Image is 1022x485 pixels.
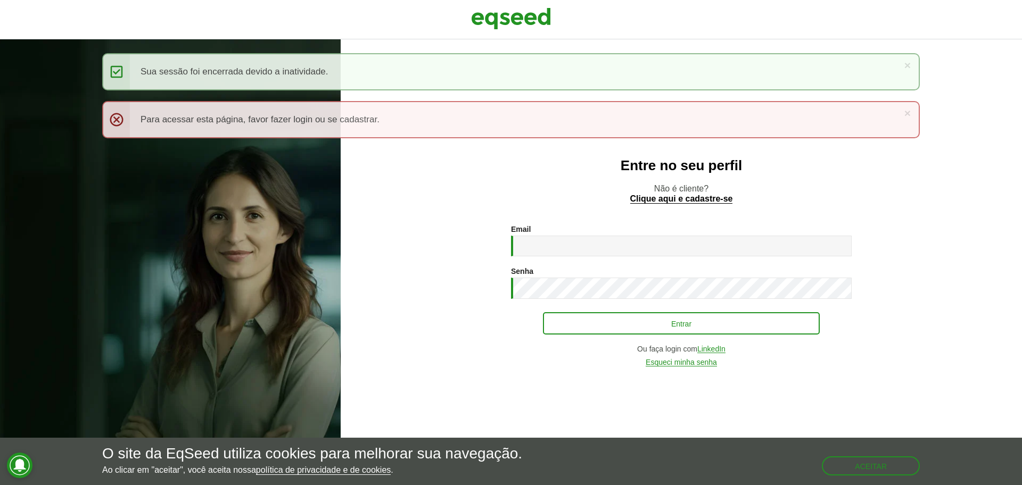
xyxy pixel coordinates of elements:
[646,358,717,366] a: Esqueci minha senha
[102,446,522,462] h5: O site da EqSeed utiliza cookies para melhorar sua navegação.
[102,101,920,138] div: Para acessar esta página, favor fazer login ou se cadastrar.
[697,345,726,353] a: LinkedIn
[256,466,391,475] a: política de privacidade e de cookies
[511,225,531,233] label: Email
[362,183,1001,204] p: Não é cliente?
[511,267,533,275] label: Senha
[630,195,733,204] a: Clique aqui e cadastre-se
[511,345,852,353] div: Ou faça login com
[904,60,911,71] a: ×
[822,456,920,475] button: Aceitar
[904,107,911,119] a: ×
[543,312,820,335] button: Entrar
[362,158,1001,173] h2: Entre no seu perfil
[102,465,522,475] p: Ao clicar em "aceitar", você aceita nossa .
[471,5,551,32] img: EqSeed Logo
[102,53,920,90] div: Sua sessão foi encerrada devido a inatividade.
